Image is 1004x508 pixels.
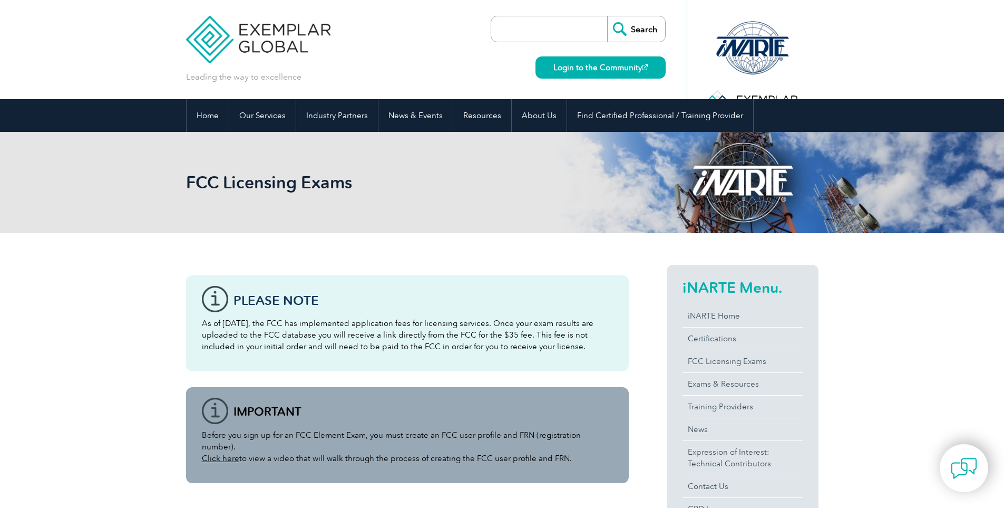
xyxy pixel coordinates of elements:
a: FCC Licensing Exams [683,350,803,372]
a: About Us [512,99,567,132]
p: Before you sign up for an FCC Element Exam, you must create an FCC user profile and FRN (registra... [202,429,613,464]
a: Resources [453,99,511,132]
img: contact-chat.png [951,455,977,482]
a: Home [187,99,229,132]
p: Leading the way to excellence [186,71,301,83]
a: Exams & Resources [683,373,803,395]
input: Search [607,16,665,42]
a: News [683,418,803,440]
h2: FCC Licensing Exams [186,174,629,191]
a: Login to the Community [535,56,666,79]
a: Training Providers [683,396,803,418]
a: Expression of Interest:Technical Contributors [683,441,803,475]
h3: Please note [233,294,613,307]
a: Our Services [229,99,296,132]
h2: iNARTE Menu. [683,279,803,296]
p: As of [DATE], the FCC has implemented application fees for licensing services. Once your exam res... [202,318,613,352]
a: Find Certified Professional / Training Provider [567,99,753,132]
a: Certifications [683,328,803,350]
a: iNARTE Home [683,305,803,327]
img: open_square.png [642,64,648,70]
a: News & Events [378,99,453,132]
a: Industry Partners [296,99,378,132]
a: Contact Us [683,475,803,497]
a: Click here [202,454,239,463]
